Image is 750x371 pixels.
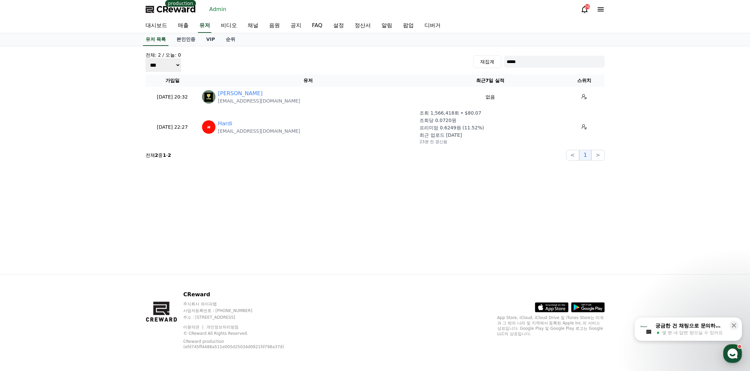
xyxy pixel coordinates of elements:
a: VIP [201,33,220,46]
p: 최근 업로드 [DATE] [419,132,462,138]
span: CReward [156,4,196,15]
p: 없음 [419,94,561,101]
p: App Store, iCloud, iCloud Drive 및 iTunes Store는 미국과 그 밖의 나라 및 지역에서 등록된 Apple Inc.의 서비스 상표입니다. Goo... [497,315,605,336]
p: [DATE] 20:32 [148,94,197,101]
p: [EMAIL_ADDRESS][DOMAIN_NAME] [218,128,300,134]
p: 23분 전 갱신됨 [419,139,447,144]
p: 전체 중 - [146,152,171,159]
a: 대시보드 [140,19,172,33]
a: 순위 [220,33,241,46]
a: 팝업 [398,19,419,33]
a: 비디오 [215,19,242,33]
div: 26 [585,4,590,9]
a: Hardi [218,120,233,128]
a: FAQ [307,19,328,33]
a: 개인정보처리방침 [206,325,239,329]
p: CReward production (efd745ff4488a511e005d25034d0921fd798a37d) [183,339,291,350]
p: 주소 : [STREET_ADDRESS] [183,315,301,320]
p: 프리미엄 0.6249원 (11.52%) [419,124,484,131]
button: 1 [579,150,591,161]
p: © CReward All Rights Reserved. [183,331,301,336]
p: 사업자등록번호 : [PHONE_NUMBER] [183,308,301,313]
h4: 전체: 2 / 오늘: 0 [146,52,181,58]
a: 공지 [285,19,307,33]
a: 매출 [172,19,194,33]
a: 유저 [198,19,211,33]
th: 유저 [199,74,417,87]
p: 주식회사 와이피랩 [183,301,301,307]
strong: 2 [168,152,171,158]
a: 음원 [264,19,285,33]
button: 재집계 [473,55,501,68]
a: 유저 목록 [143,33,169,46]
p: 조회당 0.0720원 [419,117,456,124]
a: 채널 [242,19,264,33]
a: 정산서 [349,19,376,33]
button: > [591,150,604,161]
a: 디버거 [419,19,446,33]
img: https://lh3.googleusercontent.com/a/ACg8ocK6o0fCofFZMXaD0tWOdyBbmJ3D8oleYyj4Nkd9g64qlagD_Ss=s96-c [202,120,215,134]
a: Admin [207,4,229,15]
p: CReward [183,291,301,299]
a: 26 [581,5,589,13]
a: 이용약관 [183,325,204,329]
img: https://lh3.googleusercontent.com/a/ACg8ocLiDDh5FJi-n-12BYy6ZjLfpF2LfswxUCVfTZmvRmNl3F-6TmQ=s96-c [202,90,215,104]
th: 스위치 [564,74,605,87]
p: [DATE] 22:27 [148,124,197,131]
button: < [566,150,579,161]
a: CReward [146,4,196,15]
a: 설정 [328,19,349,33]
th: 최근7일 실적 [417,74,563,87]
a: 본인인증 [171,33,201,46]
p: 조회 1,566,418회 • $80.07 [419,110,481,116]
a: 알림 [376,19,398,33]
th: 가입일 [146,74,199,87]
p: [EMAIL_ADDRESS][DOMAIN_NAME] [218,98,300,104]
strong: 1 [163,152,166,158]
strong: 2 [155,152,158,158]
a: [PERSON_NAME] [218,89,263,98]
